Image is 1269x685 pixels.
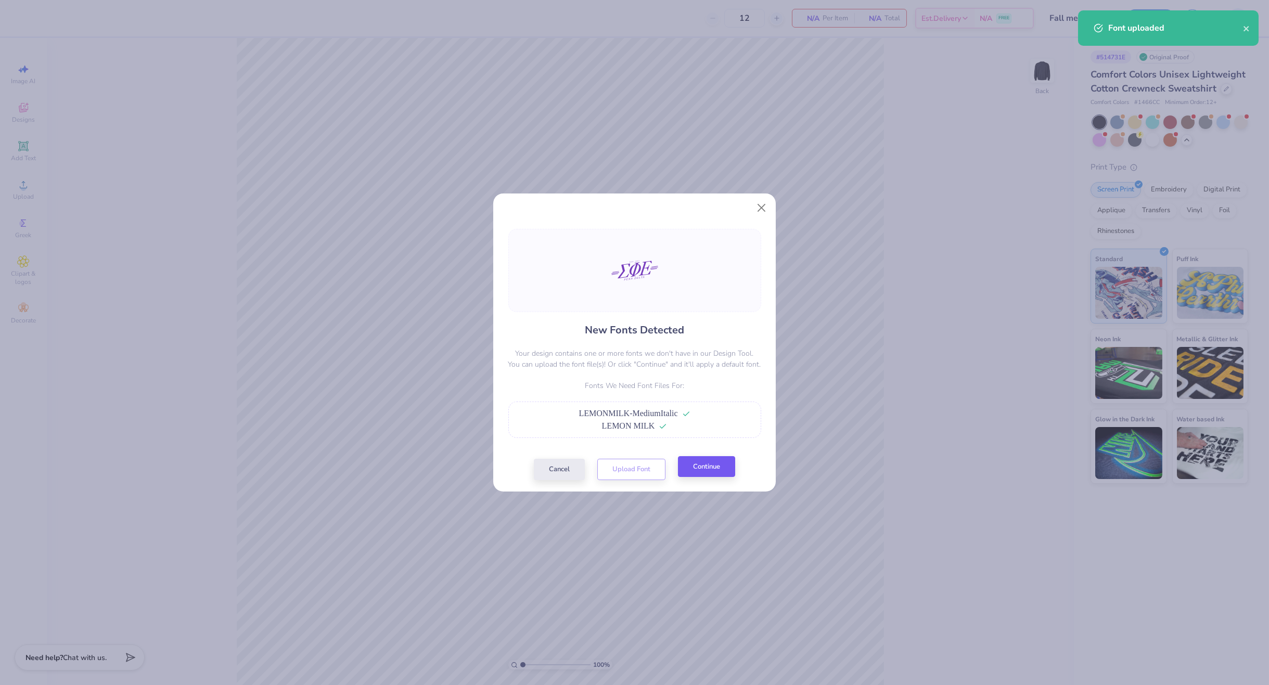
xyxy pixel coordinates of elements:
[585,322,684,338] h4: New Fonts Detected
[602,421,655,430] span: LEMON MILK
[579,409,677,418] span: LEMONMILK-MediumItalic
[1108,22,1243,34] div: Font uploaded
[678,456,735,477] button: Continue
[534,459,585,480] button: Cancel
[1243,22,1250,34] button: close
[752,198,772,218] button: Close
[508,348,761,370] p: Your design contains one or more fonts we don't have in our Design Tool. You can upload the font ...
[508,380,761,391] p: Fonts We Need Font Files For:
